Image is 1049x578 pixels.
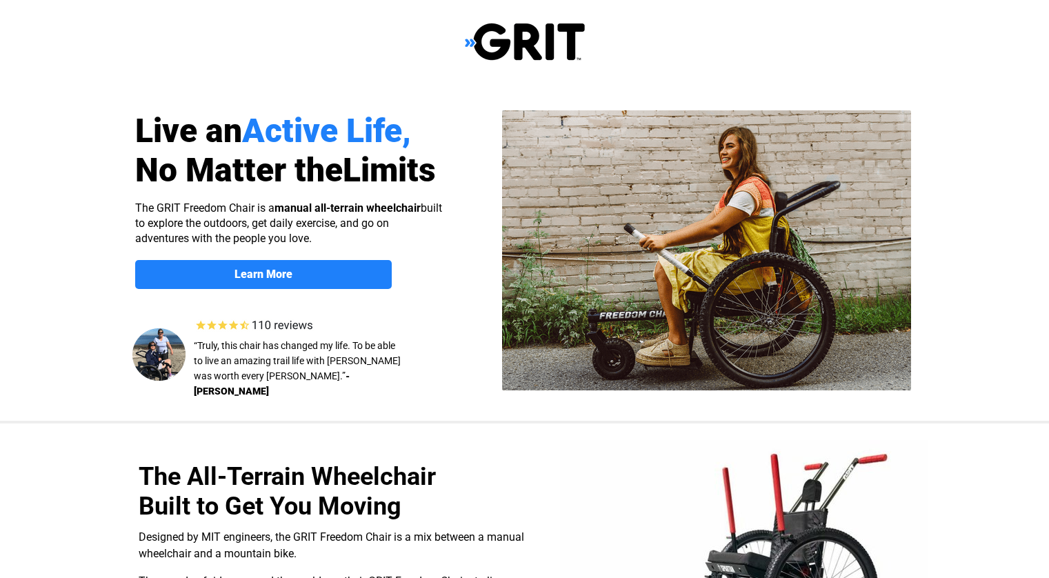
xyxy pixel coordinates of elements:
span: Designed by MIT engineers, the GRIT Freedom Chair is a mix between a manual wheelchair and a moun... [139,530,524,560]
span: Live an [135,111,242,150]
strong: Learn More [234,268,292,281]
span: The All-Terrain Wheelchair Built to Get You Moving [139,462,436,521]
a: Learn More [135,260,392,289]
span: “Truly, this chair has changed my life. To be able to live an amazing trail life with [PERSON_NAM... [194,340,401,381]
span: No Matter the [135,150,343,190]
span: Limits [343,150,436,190]
span: Active Life, [242,111,411,150]
strong: manual all-terrain wheelchair [274,201,421,215]
span: The GRIT Freedom Chair is a built to explore the outdoors, get daily exercise, and go on adventur... [135,201,442,245]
